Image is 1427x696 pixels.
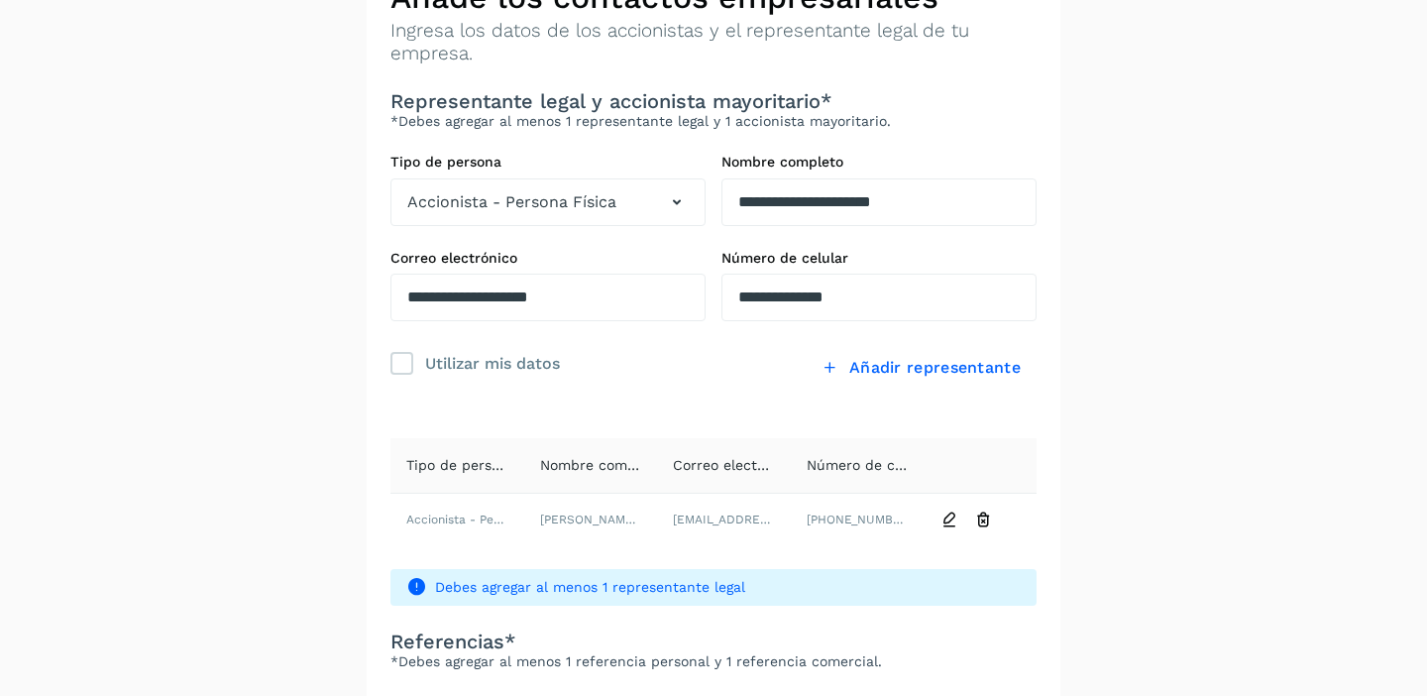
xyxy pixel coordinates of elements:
[791,494,925,545] td: [PHONE_NUMBER]
[406,457,516,473] span: Tipo de persona
[721,250,1037,267] label: Número de celular
[425,349,560,376] div: Utilizar mis datos
[390,250,706,267] label: Correo electrónico
[657,494,791,545] td: [EMAIL_ADDRESS][DOMAIN_NAME]
[390,20,1037,65] p: Ingresa los datos de los accionistas y el representante legal de tu empresa.
[406,513,562,526] span: Accionista - Persona Moral
[390,89,1037,113] h3: Representante legal y accionista mayoritario*
[849,357,1021,379] span: Añadir representante
[721,154,1037,171] label: Nombre completo
[407,190,616,214] span: Accionista - Persona Física
[390,113,1037,130] p: *Debes agregar al menos 1 representante legal y 1 accionista mayoritario.
[807,457,933,473] span: Número de celular
[390,653,1037,670] p: *Debes agregar al menos 1 referencia personal y 1 referencia comercial.
[390,630,1037,653] h3: Referencias*
[673,457,800,473] span: Correo electrónico
[435,577,1021,598] span: Debes agregar al menos 1 representante legal
[806,345,1037,391] button: Añadir representante
[524,494,658,545] td: [PERSON_NAME] edid
[390,154,706,171] label: Tipo de persona
[540,457,662,473] span: Nombre completo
